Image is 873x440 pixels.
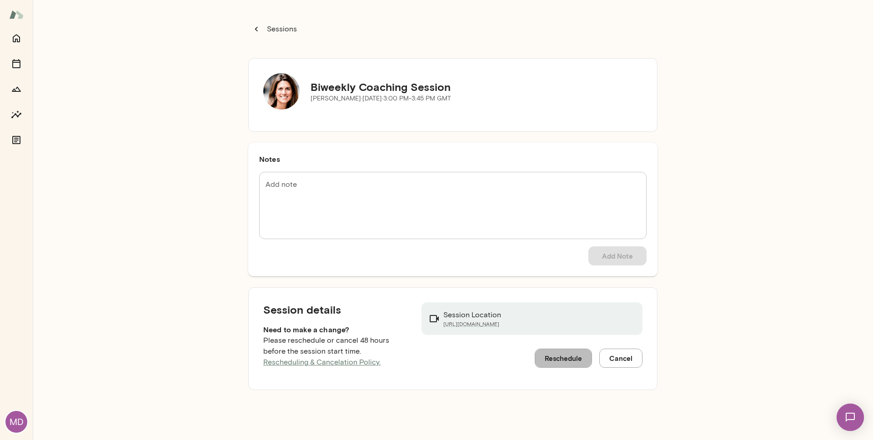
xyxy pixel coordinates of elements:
button: Sessions [7,55,25,73]
p: [PERSON_NAME] · [DATE] · 3:00 PM-3:45 PM GMT [311,94,451,103]
h6: Need to make a change? [263,324,407,335]
h5: Session details [263,302,407,317]
a: [URL][DOMAIN_NAME] [443,320,501,328]
img: Gwen Throckmorton [263,73,300,110]
button: Sessions [248,20,302,38]
button: Home [7,29,25,47]
button: Reschedule [535,349,592,368]
button: Documents [7,131,25,149]
p: Session Location [443,310,501,320]
button: Growth Plan [7,80,25,98]
p: Please reschedule or cancel 48 hours before the session start time. [263,335,407,368]
h5: Biweekly Coaching Session [311,80,451,94]
button: Cancel [599,349,642,368]
a: Rescheduling & Cancelation Policy. [263,358,381,366]
button: Insights [7,105,25,124]
div: MD [5,411,27,433]
p: Sessions [265,24,297,35]
img: Mento [9,6,24,23]
h6: Notes [259,154,647,165]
